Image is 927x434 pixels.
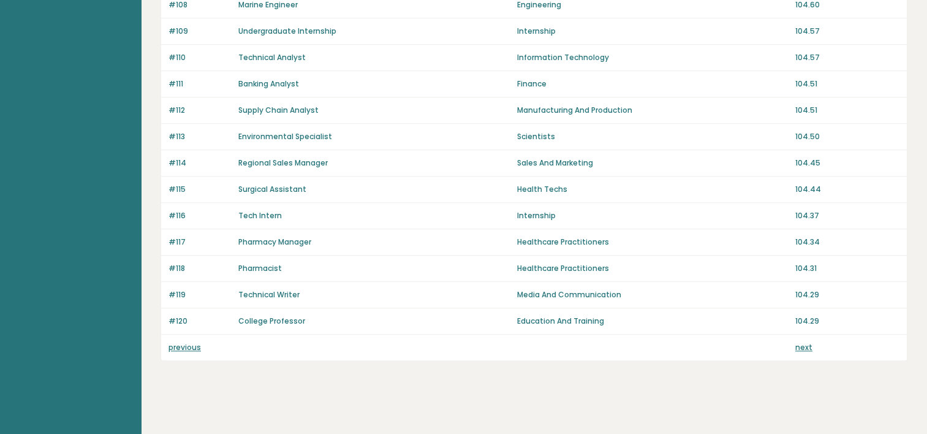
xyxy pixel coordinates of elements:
[795,263,899,274] p: 104.31
[516,158,787,169] p: Sales And Marketing
[168,342,201,352] a: previous
[168,158,231,169] p: #114
[795,289,899,300] p: 104.29
[516,289,787,300] p: Media And Communication
[238,289,300,300] a: Technical Writer
[516,52,787,63] p: Information Technology
[795,210,899,221] p: 104.37
[238,105,319,115] a: Supply Chain Analyst
[238,131,332,142] a: Environmental Specialist
[168,26,231,37] p: #109
[168,52,231,63] p: #110
[168,105,231,116] p: #112
[516,316,787,327] p: Education And Training
[795,342,812,352] a: next
[516,78,787,89] p: Finance
[795,78,899,89] p: 104.51
[516,263,787,274] p: Healthcare Practitioners
[795,52,899,63] p: 104.57
[168,131,231,142] p: #113
[516,105,787,116] p: Manufacturing And Production
[516,237,787,248] p: Healthcare Practitioners
[795,158,899,169] p: 104.45
[238,316,305,326] a: College Professor
[238,78,299,89] a: Banking Analyst
[516,210,787,221] p: Internship
[238,52,306,63] a: Technical Analyst
[795,131,899,142] p: 104.50
[238,26,336,36] a: Undergraduate Internship
[795,26,899,37] p: 104.57
[795,316,899,327] p: 104.29
[168,237,231,248] p: #117
[168,316,231,327] p: #120
[238,263,282,273] a: Pharmacist
[795,237,899,248] p: 104.34
[168,184,231,195] p: #115
[168,78,231,89] p: #111
[516,131,787,142] p: Scientists
[795,184,899,195] p: 104.44
[168,263,231,274] p: #118
[168,210,231,221] p: #116
[238,210,282,221] a: Tech Intern
[238,158,328,168] a: Regional Sales Manager
[516,184,787,195] p: Health Techs
[795,105,899,116] p: 104.51
[516,26,787,37] p: Internship
[238,237,311,247] a: Pharmacy Manager
[168,289,231,300] p: #119
[238,184,306,194] a: Surgical Assistant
